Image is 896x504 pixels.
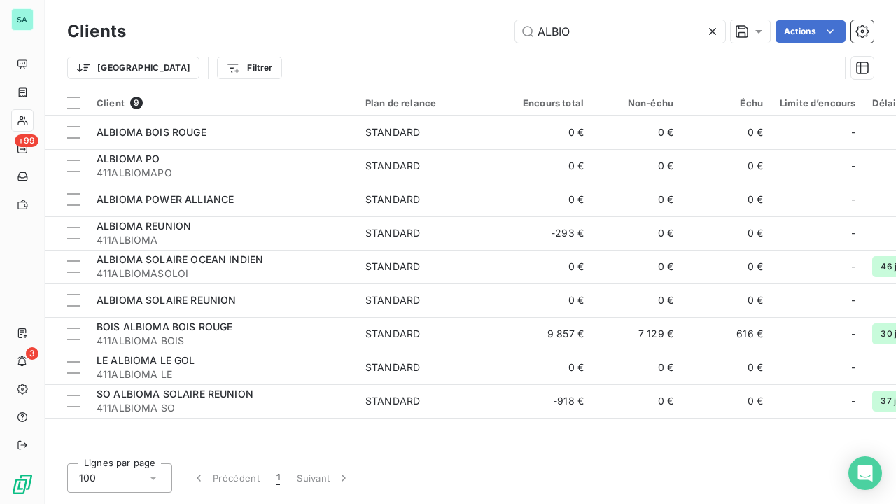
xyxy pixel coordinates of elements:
span: - [851,192,855,206]
td: 0 € [592,149,682,183]
td: 0 € [592,183,682,216]
div: STANDARD [365,293,420,307]
span: +99 [15,134,38,147]
td: 9 857 € [503,317,592,351]
td: 0 € [682,115,771,149]
span: ALBIOMA PO [97,153,160,164]
span: ALBIOMA SOLAIRE OCEAN INDIEN [97,253,263,265]
div: SA [11,8,34,31]
input: Rechercher [515,20,725,43]
td: 0 € [592,384,682,418]
h3: Clients [67,19,126,44]
span: - [851,394,855,408]
span: 100 [79,471,96,485]
div: Encours total [511,97,584,108]
span: 411ALBIOMA BOIS [97,334,349,348]
button: Précédent [183,463,268,493]
span: ALBIOMA REUNION [97,220,191,232]
span: 411ALBIOMA [97,233,349,247]
div: Limite d’encours [780,97,855,108]
td: 0 € [592,250,682,283]
span: - [851,125,855,139]
div: Open Intercom Messenger [848,456,882,490]
img: Logo LeanPay [11,473,34,496]
button: Suivant [288,463,359,493]
td: 616 € [682,317,771,351]
td: 0 € [592,115,682,149]
td: 0 € [682,149,771,183]
td: 0 € [592,216,682,250]
td: 7 129 € [592,317,682,351]
div: Échu [690,97,763,108]
td: 0 € [503,115,592,149]
span: - [851,360,855,374]
span: ALBIOMA SOLAIRE REUNION [97,294,236,306]
td: 0 € [682,216,771,250]
td: 0 € [592,283,682,317]
span: ALBIOMA POWER ALLIANCE [97,193,234,205]
div: STANDARD [365,394,420,408]
span: 411ALBIOMASOLOI [97,267,349,281]
td: 0 € [682,384,771,418]
div: STANDARD [365,260,420,274]
td: 0 € [503,283,592,317]
td: 0 € [682,283,771,317]
div: STANDARD [365,192,420,206]
button: 1 [268,463,288,493]
td: 0 € [503,250,592,283]
span: - [851,327,855,341]
button: Actions [776,20,846,43]
div: Plan de relance [365,97,494,108]
span: BOIS ALBIOMA BOIS ROUGE [97,321,232,332]
button: [GEOGRAPHIC_DATA] [67,57,199,79]
span: LE ALBIOMA LE GOL [97,354,195,366]
td: -918 € [503,384,592,418]
td: -293 € [503,216,592,250]
span: - [851,293,855,307]
span: 9 [130,97,143,109]
span: 411ALBIOMAPO [97,166,349,180]
td: 0 € [682,183,771,216]
span: 411ALBIOMA SO [97,401,349,415]
div: STANDARD [365,360,420,374]
div: STANDARD [365,125,420,139]
span: SO ALBIOMA SOLAIRE REUNION [97,388,253,400]
span: 411ALBIOMA LE [97,367,349,381]
td: 0 € [503,149,592,183]
span: Client [97,97,125,108]
span: - [851,260,855,274]
div: STANDARD [365,327,420,341]
span: ALBIOMA BOIS ROUGE [97,126,206,138]
span: - [851,226,855,240]
span: 1 [276,471,280,485]
td: 0 € [682,351,771,384]
button: Filtrer [217,57,281,79]
td: 0 € [503,351,592,384]
span: 3 [26,347,38,360]
div: STANDARD [365,159,420,173]
td: 0 € [592,351,682,384]
td: 0 € [682,250,771,283]
div: STANDARD [365,226,420,240]
td: 0 € [503,183,592,216]
span: - [851,159,855,173]
div: Non-échu [601,97,673,108]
